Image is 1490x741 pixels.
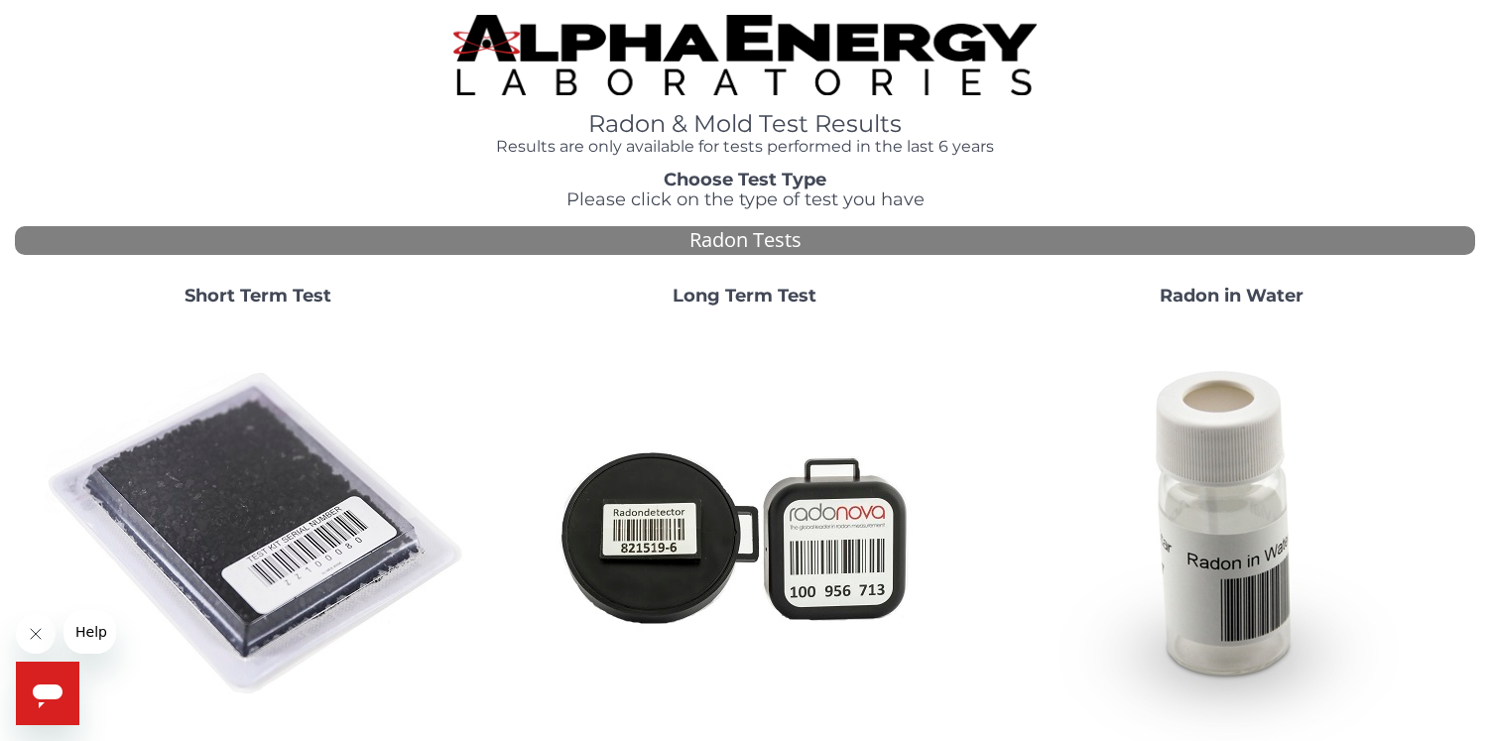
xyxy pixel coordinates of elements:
[16,662,79,725] iframe: Button to launch messaging window
[453,111,1038,137] h1: Radon & Mold Test Results
[566,188,925,210] span: Please click on the type of test you have
[15,226,1475,255] div: Radon Tests
[185,285,331,307] strong: Short Term Test
[664,169,826,190] strong: Choose Test Type
[16,614,56,654] iframe: Close message
[453,15,1038,95] img: TightCrop.jpg
[63,610,116,654] iframe: Message from company
[673,285,816,307] strong: Long Term Test
[1160,285,1304,307] strong: Radon in Water
[453,138,1038,156] h4: Results are only available for tests performed in the last 6 years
